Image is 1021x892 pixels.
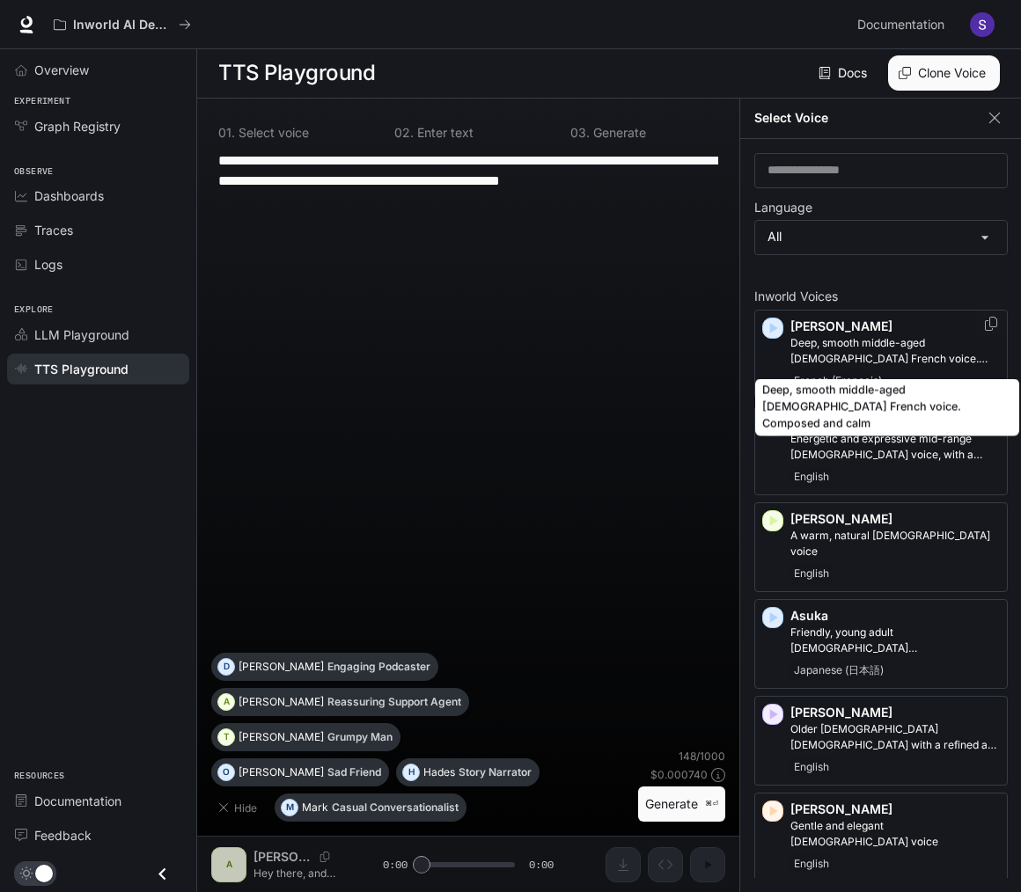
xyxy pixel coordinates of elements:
span: English [790,466,833,487]
div: A [218,688,234,716]
button: MMarkCasual Conversationalist [275,793,466,822]
p: ⌘⏎ [705,799,718,809]
span: Feedback [34,826,92,844]
button: Copy Voice ID [982,317,1000,331]
div: M [282,793,297,822]
div: T [218,723,234,751]
p: Grumpy Man [327,732,393,742]
span: Dashboards [34,186,104,205]
p: [PERSON_NAME] [239,767,324,778]
p: Story Narrator [459,767,532,778]
span: Graph Registry [34,117,121,135]
div: All [755,221,1007,254]
span: Traces [34,221,73,239]
p: Engaging Podcaster [327,662,430,672]
span: English [790,853,833,874]
button: D[PERSON_NAME]Engaging Podcaster [211,653,438,681]
a: Logs [7,249,189,280]
p: 0 1 . [218,127,235,139]
p: Inworld Voices [754,290,1008,303]
p: [PERSON_NAME] [239,732,324,742]
a: Overview [7,55,189,85]
span: English [790,563,833,584]
p: Friendly, young adult Japanese female voice [790,625,1000,656]
p: Asuka [790,607,1000,625]
img: User avatar [970,12,995,37]
p: [PERSON_NAME] [790,801,1000,818]
p: Reassuring Support Agent [327,697,461,707]
p: $ 0.000740 [650,767,708,782]
p: Inworld AI Demos [73,18,172,33]
div: O [218,758,234,786]
p: 148 / 1000 [679,749,725,764]
p: [PERSON_NAME] [239,662,324,672]
span: LLM Playground [34,325,129,344]
p: Casual Conversationalist [332,802,459,813]
span: English [790,757,833,778]
a: TTS Playground [7,354,189,384]
button: All workspaces [46,7,199,42]
button: T[PERSON_NAME]Grumpy Man [211,723,400,751]
button: O[PERSON_NAME]Sad Friend [211,758,389,786]
button: Generate⌘⏎ [638,786,725,823]
p: Energetic and expressive mid-range male voice, with a mildly nasal quality [790,431,1000,463]
p: Deep, smooth middle-aged male French voice. Composed and calm [790,335,1000,367]
p: Mark [302,802,328,813]
p: 0 3 . [570,127,590,139]
p: Generate [590,127,646,139]
p: [PERSON_NAME] [790,318,1000,335]
p: Hades [423,767,455,778]
p: Language [754,201,812,214]
p: Sad Friend [327,767,381,778]
p: [PERSON_NAME] [790,704,1000,721]
a: LLM Playground [7,319,189,350]
span: Dark mode toggle [35,863,53,882]
span: Overview [34,61,89,79]
span: Documentation [857,14,944,36]
a: Dashboards [7,180,189,211]
span: Japanese (日本語) [790,660,887,681]
p: [PERSON_NAME] [239,697,324,707]
span: TTS Playground [34,360,129,378]
span: Documentation [34,792,121,810]
div: Deep, smooth middle-aged [DEMOGRAPHIC_DATA] French voice. Composed and calm [755,379,1019,436]
p: Select voice [235,127,309,139]
div: H [403,758,419,786]
div: D [218,653,234,681]
button: Clone Voice [888,55,1000,91]
h1: TTS Playground [218,55,375,91]
a: Traces [7,215,189,245]
button: HHadesStory Narrator [396,758,540,786]
button: User avatar [965,7,1000,42]
a: Graph Registry [7,111,189,142]
p: Gentle and elegant female voice [790,818,1000,850]
a: Documentation [7,786,189,816]
button: Hide [211,793,268,822]
p: Older British male with a refined and articulate voice [790,721,1000,753]
p: 0 2 . [394,127,414,139]
a: Documentation [850,7,958,42]
p: A warm, natural female voice [790,528,1000,559]
p: Enter text [414,127,474,139]
a: Docs [815,55,874,91]
a: Feedback [7,820,189,851]
button: Close drawer [143,856,182,892]
button: A[PERSON_NAME]Reassuring Support Agent [211,688,469,716]
p: [PERSON_NAME] [790,510,1000,528]
span: Logs [34,255,62,274]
